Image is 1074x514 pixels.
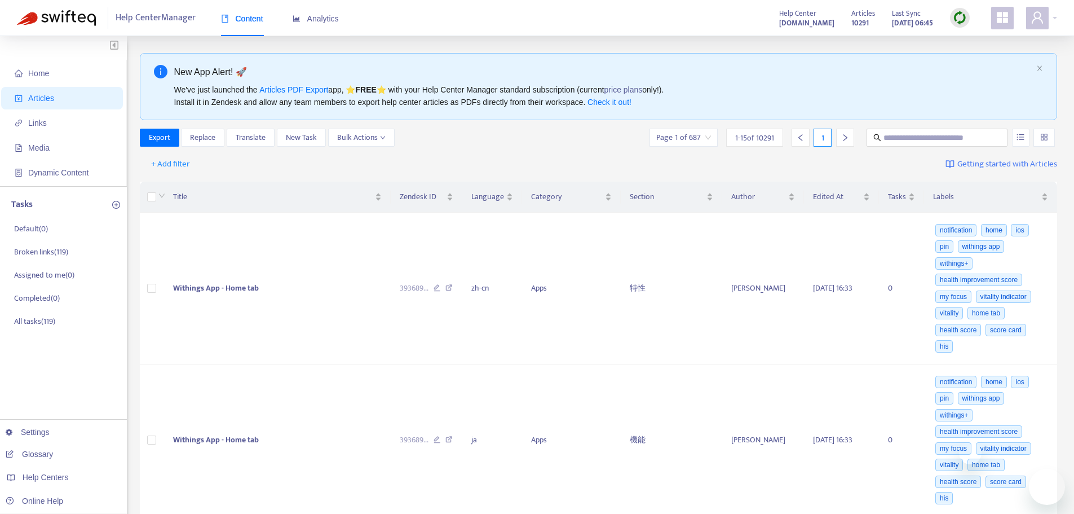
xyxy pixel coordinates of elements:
[174,84,1032,108] div: We've just launched the app, ⭐ ⭐️ with your Help Center Manager standard subscription (current on...
[112,201,120,209] span: plus-circle
[851,7,875,20] span: Articles
[935,392,953,405] span: pin
[286,131,317,144] span: New Task
[158,192,165,199] span: down
[935,224,976,236] span: notification
[1011,376,1028,388] span: ios
[173,433,259,446] span: Withings App - Home tab
[804,182,879,213] th: Edited At
[945,155,1057,173] a: Getting started with Articles
[17,10,96,26] img: Swifteq
[935,425,1022,438] span: health improvement score
[15,169,23,177] span: container
[140,129,179,147] button: Export
[985,324,1026,336] span: score card
[11,198,33,212] p: Tasks
[935,376,976,388] span: notification
[967,459,1005,471] span: home tab
[1011,224,1028,236] span: ios
[6,497,63,506] a: Online Help
[935,492,953,504] span: his
[813,191,861,203] span: Edited At
[981,376,1007,388] span: home
[935,291,971,303] span: my focus
[779,7,816,20] span: Help Center
[174,65,1032,79] div: New App Alert! 🚀
[164,182,390,213] th: Title
[14,292,60,304] p: Completed ( 0 )
[888,191,906,203] span: Tasks
[873,134,881,142] span: search
[1031,11,1044,24] span: user
[779,16,834,29] a: [DOMAIN_NAME]
[28,143,50,152] span: Media
[779,17,834,29] strong: [DOMAIN_NAME]
[227,129,275,147] button: Translate
[15,144,23,152] span: file-image
[15,69,23,77] span: home
[337,131,386,144] span: Bulk Actions
[797,134,805,142] span: left
[814,129,832,147] div: 1
[722,182,803,213] th: Author
[6,450,53,459] a: Glossary
[935,274,1022,286] span: health improvement score
[380,135,386,140] span: down
[149,131,170,144] span: Export
[462,213,522,364] td: zh-cn
[328,129,395,147] button: Bulk Actionsdown
[116,7,196,29] span: Help Center Manager
[981,224,1007,236] span: home
[604,85,643,94] a: price plans
[959,442,982,464] iframe: Close message
[15,119,23,127] span: link
[522,213,621,364] td: Apps
[935,307,963,319] span: vitality
[190,131,215,144] span: Replace
[935,459,963,471] span: vitality
[28,94,54,103] span: Articles
[924,182,1057,213] th: Labels
[6,428,50,437] a: Settings
[23,473,69,482] span: Help Centers
[813,433,852,446] span: [DATE] 16:33
[14,246,68,258] p: Broken links ( 119 )
[28,118,47,128] span: Links
[958,240,1005,253] span: withings app
[14,223,48,235] p: Default ( 0 )
[722,213,803,364] td: [PERSON_NAME]
[945,160,954,169] img: image-link
[1016,133,1024,141] span: unordered-list
[1012,129,1029,147] button: unordered-list
[935,476,981,488] span: health score
[259,85,328,94] a: Articles PDF Export
[355,85,376,94] b: FREE
[935,409,973,421] span: withings+
[143,155,198,173] button: + Add filter
[15,94,23,102] span: account-book
[735,132,774,144] span: 1 - 15 of 10291
[985,476,1026,488] span: score card
[28,69,49,78] span: Home
[462,182,522,213] th: Language
[1029,469,1065,505] iframe: Button to launch messaging window
[879,182,924,213] th: Tasks
[181,129,224,147] button: Replace
[958,392,1005,405] span: withings app
[400,282,428,295] span: 393689 ...
[531,191,603,203] span: Category
[967,307,1005,319] span: home tab
[28,168,89,177] span: Dynamic Content
[813,282,852,295] span: [DATE] 16:33
[957,158,1057,171] span: Getting started with Articles
[1036,65,1043,72] button: close
[173,191,372,203] span: Title
[976,291,1031,303] span: vitality indicator
[154,65,167,78] span: info-circle
[400,434,428,446] span: 393689 ...
[935,240,953,253] span: pin
[391,182,463,213] th: Zendesk ID
[892,7,921,20] span: Last Sync
[293,15,300,23] span: area-chart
